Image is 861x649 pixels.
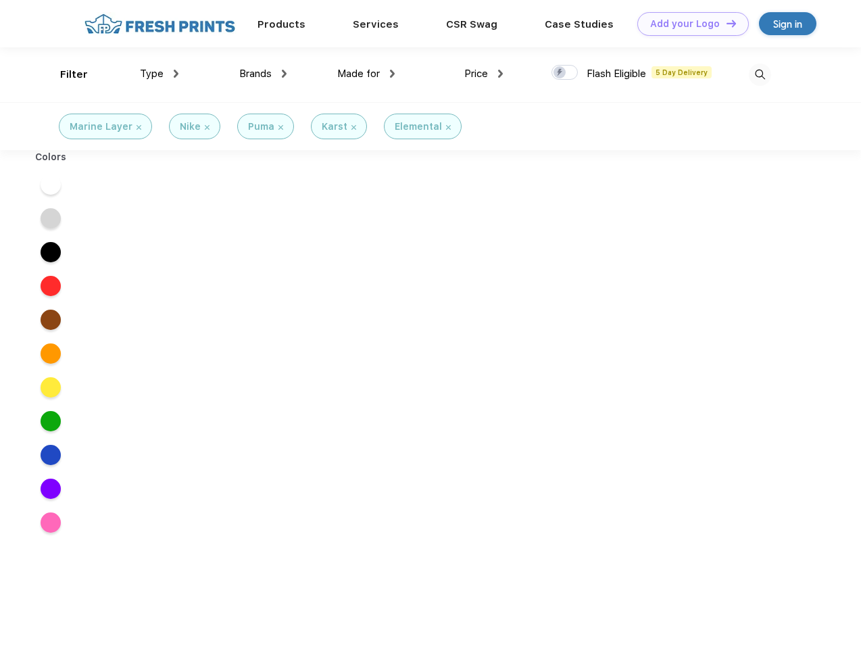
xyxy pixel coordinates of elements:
[498,70,503,78] img: dropdown.png
[25,150,77,164] div: Colors
[337,68,380,80] span: Made for
[137,125,141,130] img: filter_cancel.svg
[174,70,178,78] img: dropdown.png
[773,16,802,32] div: Sign in
[395,120,442,134] div: Elemental
[70,120,132,134] div: Marine Layer
[759,12,816,35] a: Sign in
[446,18,497,30] a: CSR Swag
[353,18,399,30] a: Services
[257,18,305,30] a: Products
[60,67,88,82] div: Filter
[282,70,287,78] img: dropdown.png
[446,125,451,130] img: filter_cancel.svg
[322,120,347,134] div: Karst
[239,68,272,80] span: Brands
[80,12,239,36] img: fo%20logo%202.webp
[140,68,164,80] span: Type
[390,70,395,78] img: dropdown.png
[180,120,201,134] div: Nike
[205,125,210,130] img: filter_cancel.svg
[464,68,488,80] span: Price
[651,66,712,78] span: 5 Day Delivery
[587,68,646,80] span: Flash Eligible
[727,20,736,27] img: DT
[278,125,283,130] img: filter_cancel.svg
[749,64,771,86] img: desktop_search.svg
[650,18,720,30] div: Add your Logo
[248,120,274,134] div: Puma
[351,125,356,130] img: filter_cancel.svg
